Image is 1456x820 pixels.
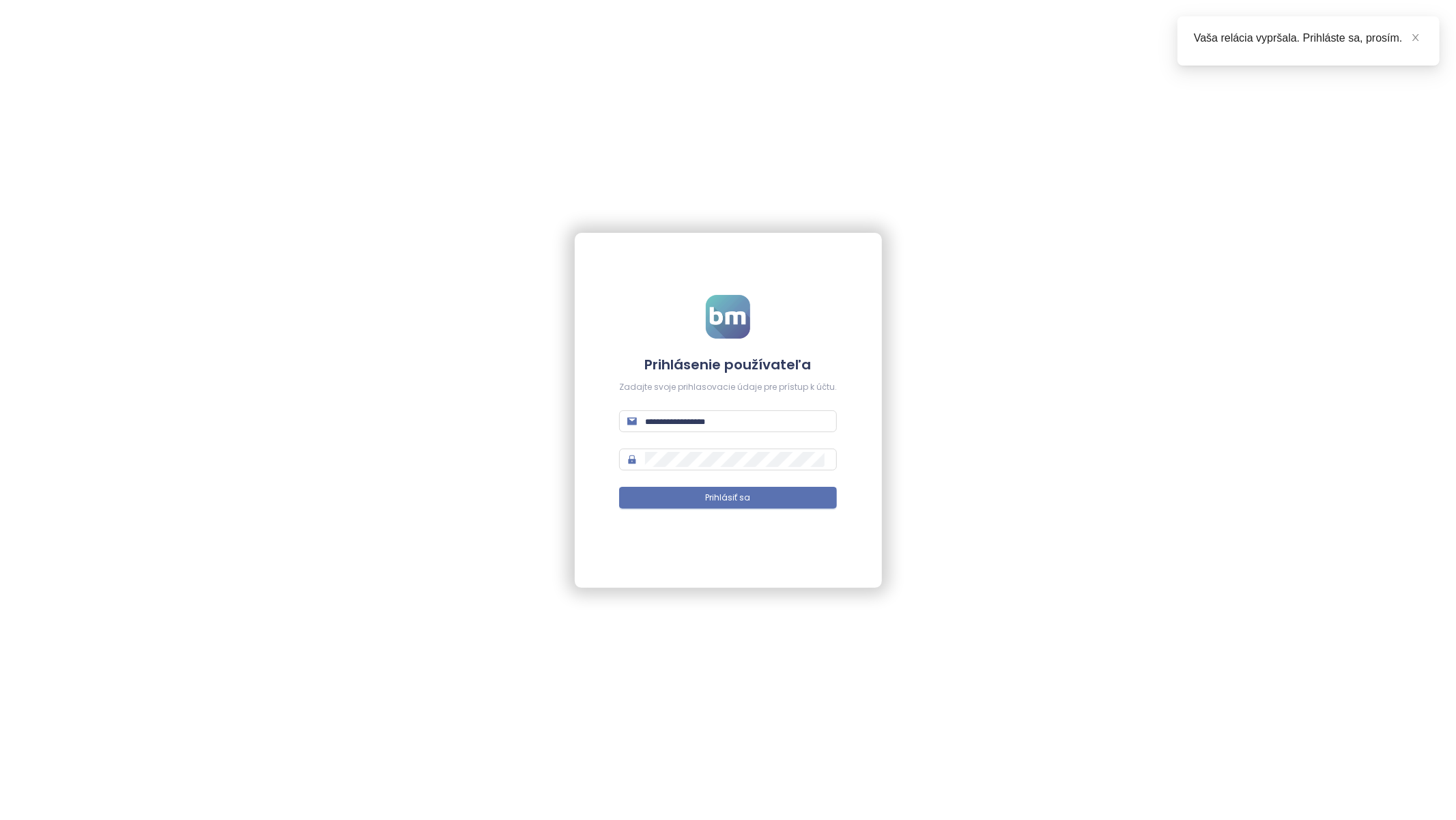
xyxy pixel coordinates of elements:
[706,295,750,339] img: logo
[619,381,837,394] div: Zadajte svoje prihlasovacie údaje pre prístup k účtu.
[627,455,637,464] span: lock
[627,416,637,426] span: mail
[1411,33,1421,42] span: close
[1194,30,1423,46] div: Vaša relácia vypršala. Prihláste sa, prosím.
[619,487,837,509] button: Prihlásiť sa
[706,492,751,505] span: Prihlásiť sa
[619,355,837,374] h4: Prihlásenie používateľa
